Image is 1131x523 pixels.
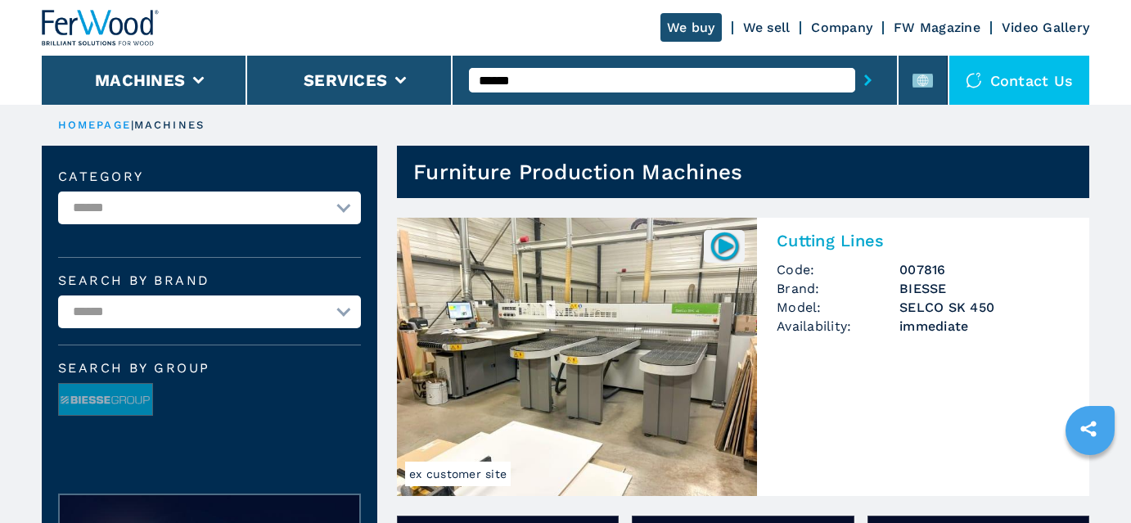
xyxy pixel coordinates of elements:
[59,384,152,417] img: image
[894,20,980,35] a: FW Magazine
[1061,449,1119,511] iframe: Chat
[58,362,361,375] span: Search by group
[949,56,1090,105] div: Contact us
[397,218,757,496] img: Cutting Lines BIESSE SELCO SK 450
[743,20,791,35] a: We sell
[899,279,1070,298] h3: BIESSE
[304,70,387,90] button: Services
[1068,408,1109,449] a: sharethis
[95,70,185,90] button: Machines
[405,462,511,486] span: ex customer site
[899,298,1070,317] h3: SELCO SK 450
[966,72,982,88] img: Contact us
[58,170,361,183] label: Category
[397,218,1089,496] a: Cutting Lines BIESSE SELCO SK 450ex customer site007816Cutting LinesCode:007816Brand:BIESSEModel:...
[134,118,205,133] p: machines
[1002,20,1089,35] a: Video Gallery
[777,298,899,317] span: Model:
[811,20,872,35] a: Company
[131,119,134,131] span: |
[777,317,899,336] span: Availability:
[42,10,160,46] img: Ferwood
[58,274,361,287] label: Search by brand
[709,230,741,262] img: 007816
[660,13,722,42] a: We buy
[899,317,1070,336] span: immediate
[413,159,742,185] h1: Furniture Production Machines
[58,119,131,131] a: HOMEPAGE
[777,260,899,279] span: Code:
[855,61,881,99] button: submit-button
[899,260,1070,279] h3: 007816
[777,279,899,298] span: Brand:
[777,231,1070,250] h2: Cutting Lines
